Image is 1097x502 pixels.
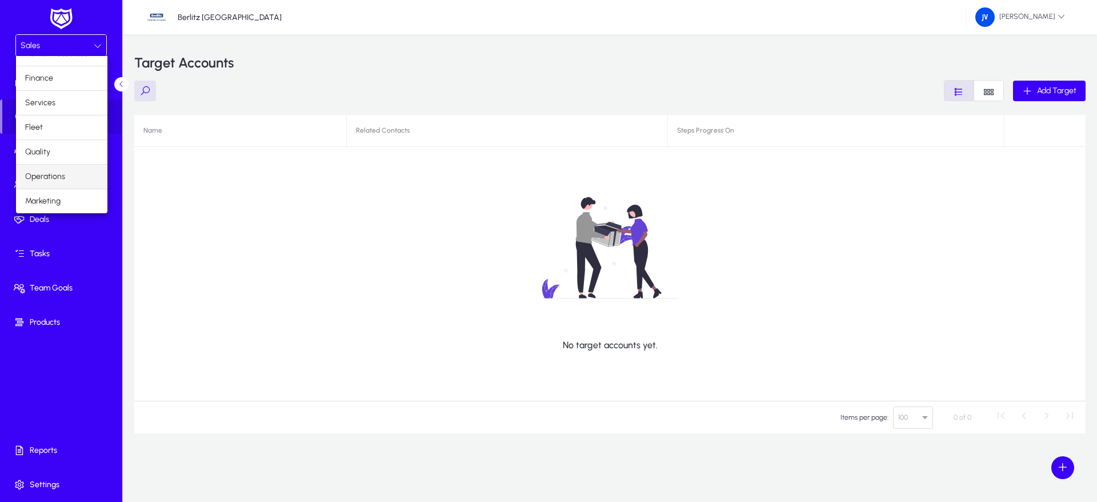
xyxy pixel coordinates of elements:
[25,170,65,184] span: Operations
[25,71,53,85] span: Finance
[25,145,50,159] span: Quality
[25,96,55,110] span: Services
[25,194,61,208] span: Marketing
[25,121,43,134] span: Fleet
